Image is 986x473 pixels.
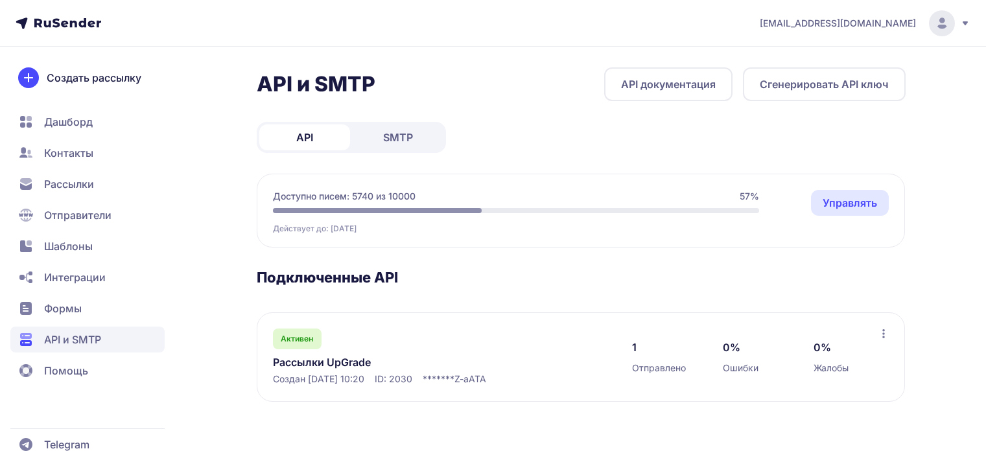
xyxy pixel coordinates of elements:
span: Создан [DATE] 10:20 [273,373,364,386]
span: Z-aATA [454,373,486,386]
span: Жалобы [814,362,849,375]
a: API [259,124,350,150]
span: 0% [814,340,831,355]
span: Контакты [44,145,93,161]
span: Отправители [44,207,112,223]
span: Формы [44,301,82,316]
a: Управлять [811,190,889,216]
a: Рассылки UpGrade [273,354,539,370]
span: [EMAIL_ADDRESS][DOMAIN_NAME] [760,17,916,30]
span: Отправлено [632,362,686,375]
span: Telegram [44,437,89,452]
span: Активен [281,334,313,344]
span: 1 [632,340,637,355]
span: Создать рассылку [47,70,141,86]
span: ID: 2030 [375,373,412,386]
span: Ошибки [723,362,758,375]
h2: API и SMTP [257,71,375,97]
a: API документация [604,67,733,101]
span: API и SMTP [44,332,101,347]
span: Рассылки [44,176,94,192]
button: Сгенерировать API ключ [743,67,906,101]
span: Действует до: [DATE] [273,224,357,234]
span: Помощь [44,363,88,378]
span: Дашборд [44,114,93,130]
span: Шаблоны [44,238,93,254]
span: Доступно писем: 5740 из 10000 [273,190,416,203]
span: API [296,130,313,145]
h3: Подключенные API [257,268,906,286]
span: Интеграции [44,270,106,285]
a: Telegram [10,432,165,457]
span: SMTP [383,130,413,145]
span: 57% [740,190,759,203]
a: SMTP [353,124,443,150]
span: 0% [723,340,740,355]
